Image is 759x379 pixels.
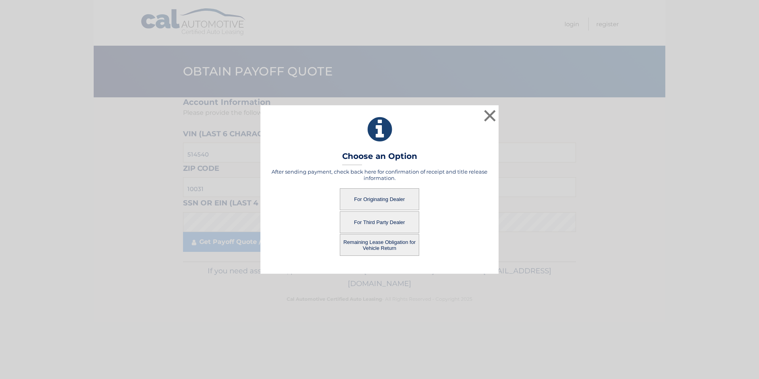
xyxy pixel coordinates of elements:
[340,234,419,256] button: Remaining Lease Obligation for Vehicle Return
[270,168,489,181] h5: After sending payment, check back here for confirmation of receipt and title release information.
[482,108,498,124] button: ×
[340,188,419,210] button: For Originating Dealer
[342,151,417,165] h3: Choose an Option
[340,211,419,233] button: For Third Party Dealer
